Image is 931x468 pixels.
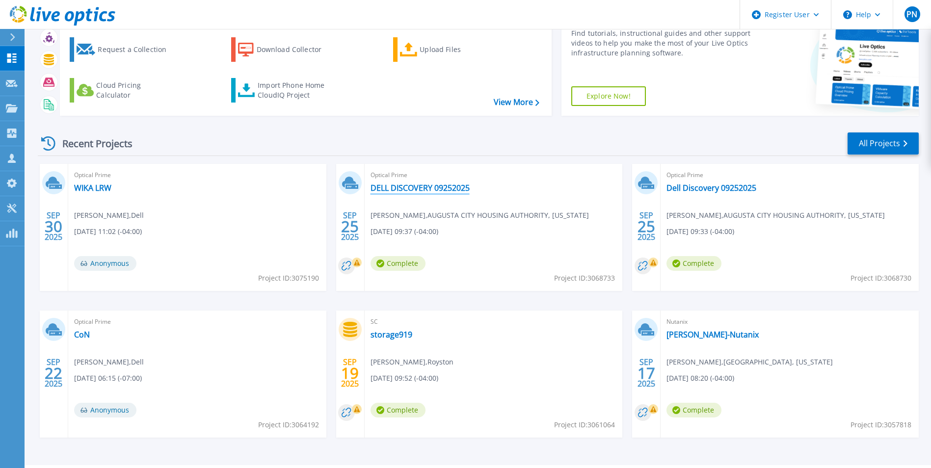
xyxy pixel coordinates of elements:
[666,170,913,181] span: Optical Prime
[393,37,503,62] a: Upload Files
[38,131,146,156] div: Recent Projects
[371,210,589,221] span: [PERSON_NAME] , AUGUSTA CITY HOUSING AUTHORITY, [US_STATE]
[554,419,615,430] span: Project ID: 3061064
[666,357,833,367] span: [PERSON_NAME] , [GEOGRAPHIC_DATA], [US_STATE]
[258,419,319,430] span: Project ID: 3064192
[74,210,144,221] span: [PERSON_NAME] , Dell
[257,40,335,59] div: Download Collector
[74,373,142,384] span: [DATE] 06:15 (-07:00)
[74,226,142,237] span: [DATE] 11:02 (-04:00)
[666,210,885,221] span: [PERSON_NAME] , AUGUSTA CITY HOUSING AUTHORITY, [US_STATE]
[851,419,911,430] span: Project ID: 3057818
[74,183,111,193] a: WIKA LRW
[74,316,320,327] span: Optical Prime
[258,80,334,100] div: Import Phone Home CloudIQ Project
[371,226,438,237] span: [DATE] 09:37 (-04:00)
[906,10,917,18] span: PN
[637,208,656,244] div: SEP 2025
[420,40,498,59] div: Upload Files
[44,355,63,391] div: SEP 2025
[494,98,539,107] a: View More
[74,256,136,271] span: Anonymous
[571,28,753,58] div: Find tutorials, instructional guides and other support videos to help you make the most of your L...
[258,273,319,284] span: Project ID: 3075190
[231,37,341,62] a: Download Collector
[848,132,919,155] a: All Projects
[666,256,721,271] span: Complete
[96,80,175,100] div: Cloud Pricing Calculator
[70,37,179,62] a: Request a Collection
[851,273,911,284] span: Project ID: 3068730
[638,222,655,231] span: 25
[74,330,90,339] a: CoN
[666,330,759,339] a: [PERSON_NAME]-Nutanix
[74,170,320,181] span: Optical Prime
[70,78,179,103] a: Cloud Pricing Calculator
[74,357,144,367] span: [PERSON_NAME] , Dell
[637,355,656,391] div: SEP 2025
[371,256,426,271] span: Complete
[341,208,359,244] div: SEP 2025
[341,355,359,391] div: SEP 2025
[371,357,453,367] span: [PERSON_NAME] , Royston
[45,369,62,377] span: 22
[666,226,734,237] span: [DATE] 09:33 (-04:00)
[341,369,359,377] span: 19
[45,222,62,231] span: 30
[371,373,438,384] span: [DATE] 09:52 (-04:00)
[44,208,63,244] div: SEP 2025
[371,183,470,193] a: DELL DISCOVERY 09252025
[371,403,426,417] span: Complete
[571,86,646,106] a: Explore Now!
[74,403,136,417] span: Anonymous
[371,316,617,327] span: SC
[666,316,913,327] span: Nutanix
[98,40,176,59] div: Request a Collection
[554,273,615,284] span: Project ID: 3068733
[638,369,655,377] span: 17
[666,403,721,417] span: Complete
[341,222,359,231] span: 25
[666,373,734,384] span: [DATE] 08:20 (-04:00)
[371,170,617,181] span: Optical Prime
[371,330,412,339] a: storage919
[666,183,756,193] a: Dell Discovery 09252025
